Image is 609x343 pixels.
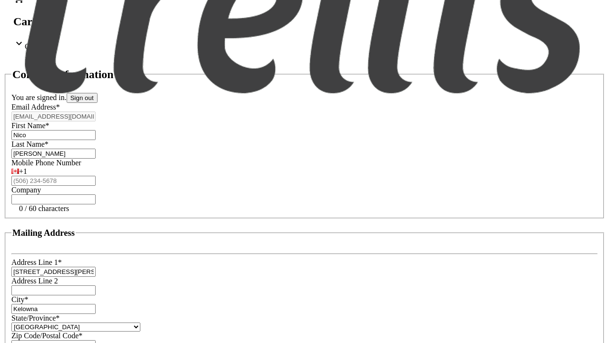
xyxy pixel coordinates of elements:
[19,204,69,212] tr-character-limit: 0 / 60 characters
[11,332,82,340] label: Zip Code/Postal Code*
[11,267,96,277] input: Address
[12,228,75,238] h3: Mailing Address
[11,258,62,266] label: Address Line 1*
[11,186,41,194] label: Company
[11,159,81,167] label: Mobile Phone Number
[11,176,96,186] input: (506) 234-5678
[11,277,58,285] label: Address Line 2
[11,304,96,314] input: City
[11,314,59,322] label: State/Province*
[11,295,29,303] label: City*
